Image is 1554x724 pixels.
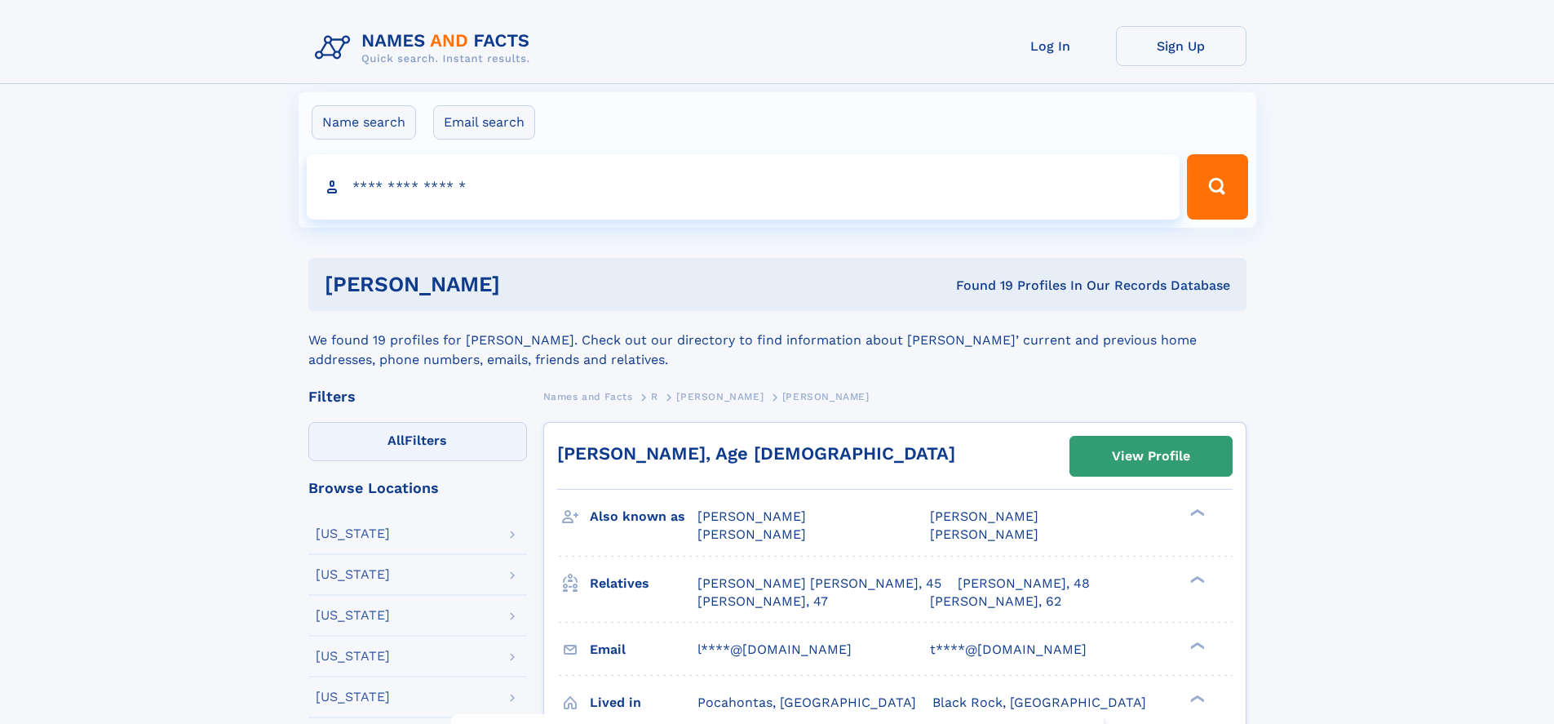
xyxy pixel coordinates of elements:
label: Name search [312,105,416,140]
span: [PERSON_NAME] [697,526,806,542]
a: [PERSON_NAME], 48 [958,575,1090,593]
span: All [387,433,405,448]
span: [PERSON_NAME] [930,526,1038,542]
h3: Also known as [590,503,697,531]
div: [US_STATE] [316,527,390,540]
div: [US_STATE] [316,609,390,622]
span: R [651,391,658,402]
span: Black Rock, [GEOGRAPHIC_DATA] [932,695,1146,710]
div: [US_STATE] [316,568,390,581]
a: Names and Facts [543,386,633,406]
a: R [651,386,658,406]
h1: [PERSON_NAME] [325,274,728,295]
span: [PERSON_NAME] [697,509,806,524]
a: [PERSON_NAME], 47 [697,593,828,611]
div: We found 19 profiles for [PERSON_NAME]. Check out our directory to find information about [PERSON... [308,311,1246,370]
div: ❯ [1186,693,1206,704]
a: [PERSON_NAME], Age [DEMOGRAPHIC_DATA] [557,443,955,464]
span: [PERSON_NAME] [930,509,1038,524]
button: Search Button [1187,154,1247,220]
div: Filters [308,389,527,404]
label: Email search [433,105,535,140]
div: ❯ [1186,508,1206,518]
img: Logo Names and Facts [308,26,543,70]
span: [PERSON_NAME] [782,391,870,402]
div: Browse Locations [308,481,527,495]
input: search input [307,154,1180,220]
a: [PERSON_NAME], 62 [930,593,1061,611]
a: [PERSON_NAME] [676,386,764,406]
div: [US_STATE] [316,650,390,663]
h3: Relatives [590,570,697,597]
div: ❯ [1186,640,1206,651]
h3: Lived in [590,689,697,717]
h3: Email [590,636,697,664]
a: Log In [985,26,1116,66]
a: Sign Up [1116,26,1246,66]
a: [PERSON_NAME] [PERSON_NAME], 45 [697,575,941,593]
div: ❯ [1186,574,1206,584]
a: View Profile [1070,437,1232,476]
span: Pocahontas, [GEOGRAPHIC_DATA] [697,695,916,710]
div: View Profile [1112,438,1190,475]
div: [US_STATE] [316,691,390,704]
div: Found 19 Profiles In Our Records Database [728,277,1230,295]
span: [PERSON_NAME] [676,391,764,402]
label: Filters [308,422,527,461]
